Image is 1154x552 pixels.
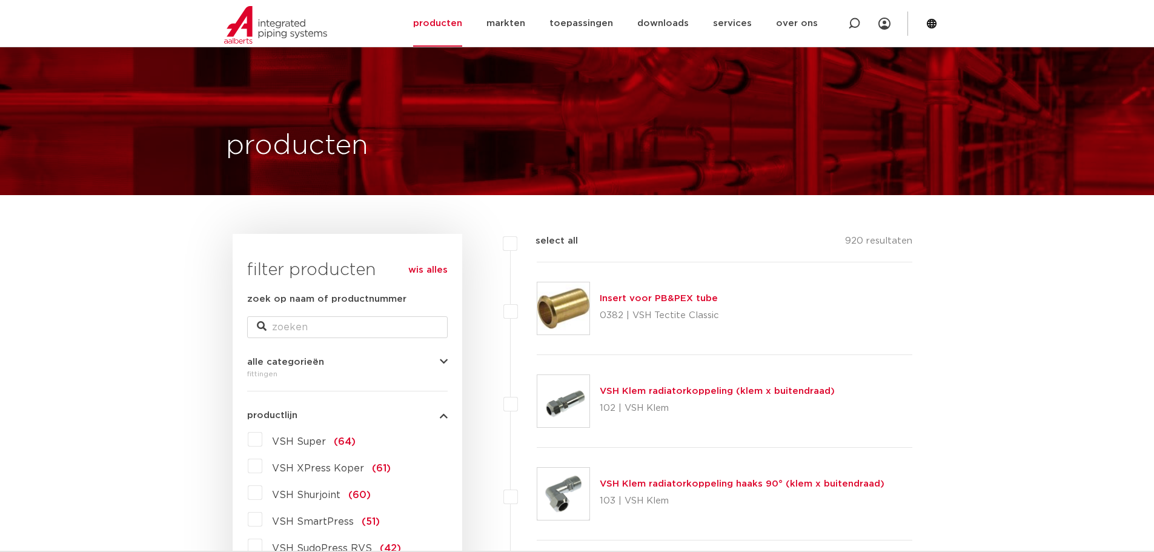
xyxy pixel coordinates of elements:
span: VSH SmartPress [272,517,354,527]
p: 103 | VSH Klem [600,491,884,511]
input: zoeken [247,316,448,338]
img: Thumbnail for VSH Klem radiatorkoppeling (klem x buitendraad) [537,375,589,427]
span: (61) [372,464,391,473]
img: Thumbnail for VSH Klem radiatorkoppeling haaks 90° (klem x buitendraad) [537,468,589,520]
span: (64) [334,437,356,447]
span: VSH Shurjoint [272,490,340,500]
button: productlijn [247,411,448,420]
button: alle categorieën [247,357,448,367]
label: zoek op naam of productnummer [247,292,406,307]
span: alle categorieën [247,357,324,367]
p: 0382 | VSH Tectite Classic [600,306,719,325]
h3: filter producten [247,258,448,282]
a: VSH Klem radiatorkoppeling haaks 90° (klem x buitendraad) [600,479,884,488]
label: select all [517,234,578,248]
p: 920 resultaten [845,234,912,253]
a: VSH Klem radiatorkoppeling (klem x buitendraad) [600,387,835,396]
span: VSH Super [272,437,326,447]
h1: producten [226,127,368,165]
p: 102 | VSH Klem [600,399,835,418]
span: (51) [362,517,380,527]
a: Insert voor PB&PEX tube [600,294,718,303]
div: fittingen [247,367,448,381]
span: (60) [348,490,371,500]
img: Thumbnail for Insert voor PB&PEX tube [537,282,589,334]
span: VSH XPress Koper [272,464,364,473]
a: wis alles [408,263,448,278]
span: productlijn [247,411,297,420]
